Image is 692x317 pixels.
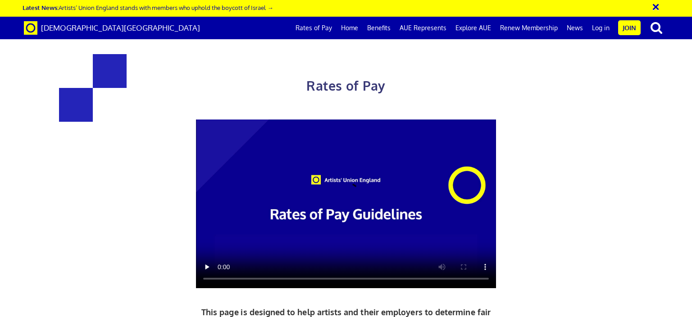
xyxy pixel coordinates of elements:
a: Join [618,20,641,35]
a: News [562,17,587,39]
a: Latest News:Artists’ Union England stands with members who uphold the boycott of Israel → [23,4,273,11]
span: Rates of Pay [306,78,385,94]
strong: Latest News: [23,4,59,11]
a: Home [337,17,363,39]
a: Rates of Pay [291,17,337,39]
a: Renew Membership [496,17,562,39]
span: [DEMOGRAPHIC_DATA][GEOGRAPHIC_DATA] [41,23,200,32]
a: AUE Represents [395,17,451,39]
a: Explore AUE [451,17,496,39]
a: Log in [587,17,614,39]
button: search [642,18,670,37]
a: Brand [DEMOGRAPHIC_DATA][GEOGRAPHIC_DATA] [17,17,207,39]
a: Benefits [363,17,395,39]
